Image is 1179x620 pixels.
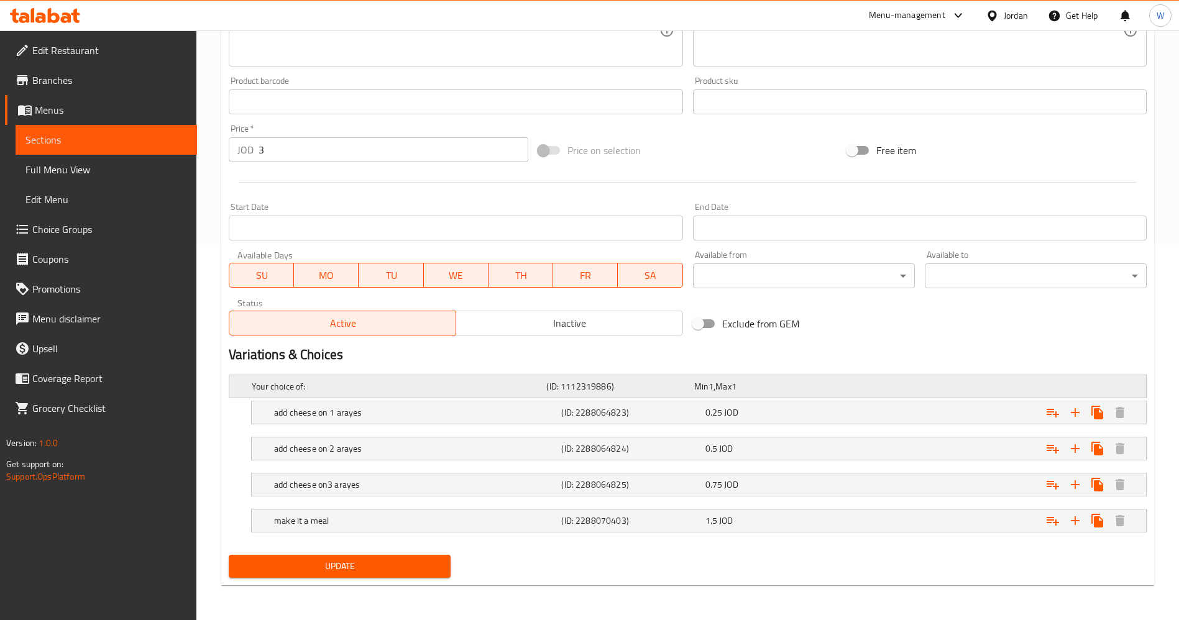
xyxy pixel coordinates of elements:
[705,440,717,457] span: 0.5
[876,143,916,158] span: Free item
[461,314,678,332] span: Inactive
[618,263,682,288] button: SA
[274,442,556,455] h5: add cheese on 2 arayes
[724,476,738,493] span: JOD
[5,95,197,125] a: Menus
[1157,9,1164,22] span: W
[1042,509,1064,532] button: Add choice group
[456,311,683,335] button: Inactive
[239,558,441,574] span: Update
[722,316,799,331] span: Exclude from GEM
[32,281,187,296] span: Promotions
[1109,509,1131,532] button: Delete make it a meal
[6,468,85,485] a: Support.OpsPlatform
[553,263,618,288] button: FR
[1064,401,1086,424] button: Add new choice
[732,378,736,394] span: 1
[359,263,423,288] button: TU
[274,406,556,419] h5: add cheese on 1 arayes
[709,378,713,394] span: 1
[32,73,187,88] span: Branches
[561,406,700,419] h5: (ID: 2288064823)
[558,267,613,285] span: FR
[32,222,187,237] span: Choice Groups
[705,476,723,493] span: 0.75
[364,267,418,285] span: TU
[1064,473,1086,496] button: Add new choice
[694,378,709,394] span: Min
[561,442,700,455] h5: (ID: 2288064824)
[229,375,1146,398] div: Expand
[25,132,187,147] span: Sections
[1004,9,1028,22] div: Jordan
[234,267,289,285] span: SU
[5,35,197,65] a: Edit Restaurant
[561,514,700,527] h5: (ID: 2288070403)
[252,401,1146,424] div: Expand
[5,334,197,363] a: Upsell
[719,513,733,529] span: JOD
[35,103,187,117] span: Menus
[274,478,556,491] h5: add cheese on3 arayes
[16,185,197,214] a: Edit Menu
[1086,437,1109,460] button: Clone new choice
[429,267,484,285] span: WE
[229,89,682,114] input: Please enter product barcode
[705,513,717,529] span: 1.5
[32,371,187,386] span: Coverage Report
[32,341,187,356] span: Upsell
[5,304,197,334] a: Menu disclaimer
[252,509,1146,532] div: Expand
[229,311,456,335] button: Active
[229,263,294,288] button: SU
[1109,473,1131,496] button: Delete add cheese on3 arayes
[561,478,700,491] h5: (ID: 2288064825)
[6,456,63,472] span: Get support on:
[5,274,197,304] a: Promotions
[229,345,1147,364] h2: Variations & Choices
[623,267,677,285] span: SA
[1086,509,1109,532] button: Clone new choice
[252,380,541,393] h5: Your choice of:
[25,192,187,207] span: Edit Menu
[1109,401,1131,424] button: Delete add cheese on 1 arayes
[1042,437,1064,460] button: Add choice group
[493,267,548,285] span: TH
[274,514,556,527] h5: make it a meal
[5,65,197,95] a: Branches
[234,314,451,332] span: Active
[32,401,187,416] span: Grocery Checklist
[1064,509,1086,532] button: Add new choice
[724,404,738,421] span: JOD
[5,363,197,393] a: Coverage Report
[925,263,1147,288] div: ​
[715,378,731,394] span: Max
[32,43,187,58] span: Edit Restaurant
[294,263,359,288] button: MO
[5,214,197,244] a: Choice Groups
[546,380,689,393] h5: (ID: 1112319886)
[259,137,528,162] input: Please enter price
[237,142,254,157] p: JOD
[16,155,197,185] a: Full Menu View
[567,143,641,158] span: Price on selection
[693,263,915,288] div: ​
[1064,437,1086,460] button: Add new choice
[424,263,489,288] button: WE
[1042,473,1064,496] button: Add choice group
[1109,437,1131,460] button: Delete add cheese on 2 arayes
[229,555,451,578] button: Update
[252,473,1146,496] div: Expand
[693,89,1147,114] input: Please enter product sku
[1086,473,1109,496] button: Clone new choice
[16,125,197,155] a: Sections
[299,267,354,285] span: MO
[25,162,187,177] span: Full Menu View
[1042,401,1064,424] button: Add choice group
[5,393,197,423] a: Grocery Checklist
[32,252,187,267] span: Coupons
[6,435,37,451] span: Version:
[1086,401,1109,424] button: Clone new choice
[252,437,1146,460] div: Expand
[694,380,837,393] div: ,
